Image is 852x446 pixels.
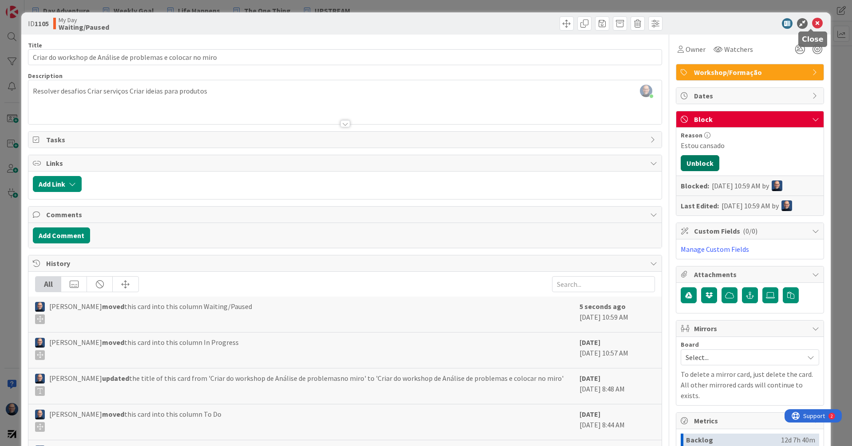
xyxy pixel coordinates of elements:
div: Backlog [686,434,781,446]
b: 1105 [35,19,49,28]
span: Tasks [46,134,646,145]
span: Dates [694,90,808,101]
span: ( 0/0 ) [743,227,757,235]
span: Custom Fields [694,226,808,236]
b: moved [102,410,124,419]
span: [PERSON_NAME] this card into this column Waiting/Paused [49,301,252,324]
input: Search... [552,276,655,292]
img: Fg [35,302,45,312]
b: Waiting/Paused [59,23,109,31]
span: Links [46,158,646,168]
img: Fg [35,410,45,419]
span: ID [28,18,49,29]
span: Comments [46,209,646,220]
div: [DATE] 10:59 AM by [722,200,792,211]
div: Estou cansado [681,140,819,151]
span: History [46,258,646,269]
span: Description [28,72,63,80]
b: Blocked: [681,180,709,191]
label: Title [28,41,42,49]
b: [DATE] [580,338,600,347]
b: [DATE] [580,374,600,383]
div: 2 [46,4,48,11]
span: Select... [686,351,799,364]
img: S8dkA9RpCuHXNfjtQIqKzkrxbbmCok6K.PNG [640,85,652,97]
b: moved [102,302,124,311]
span: Mirrors [694,323,808,334]
img: Fg [35,374,45,383]
div: All [35,277,61,292]
div: 12d 7h 40m [781,434,815,446]
img: Fg [35,338,45,348]
span: My Day [59,16,109,23]
span: Board [681,341,699,348]
a: Manage Custom Fields [681,245,749,254]
span: Owner [686,44,706,55]
button: Unblock [681,155,719,171]
span: Workshop/Formação [694,67,808,78]
p: To delete a mirror card, just delete the card. All other mirrored cards will continue to exists. [681,369,819,401]
div: [DATE] 10:59 AM by [712,180,782,191]
span: Metrics [694,415,808,426]
button: Add Link [33,176,82,192]
img: Fg [772,180,782,191]
span: [PERSON_NAME] this card into this column To Do [49,409,221,432]
span: [PERSON_NAME] this card into this column In Progress [49,337,239,360]
span: [PERSON_NAME] the title of this card from 'Criar do workshop de Análise de problemasno miro' to '... [49,373,564,396]
div: [DATE] 10:59 AM [580,301,655,328]
span: Attachments [694,269,808,280]
b: Last Edited: [681,200,719,211]
h5: Close [802,35,824,43]
button: Add Comment [33,227,90,243]
div: [DATE] 8:44 AM [580,409,655,435]
b: 5 seconds ago [580,302,626,311]
span: Support [19,1,40,12]
div: [DATE] 10:57 AM [580,337,655,364]
div: [DATE] 8:48 AM [580,373,655,399]
span: Watchers [724,44,753,55]
b: [DATE] [580,410,600,419]
img: Fg [781,200,792,211]
span: Block [694,114,808,125]
p: Resolver desafios Criar serviços Criar ideias para produtos [33,86,657,96]
b: moved [102,338,124,347]
span: Reason [681,132,702,138]
input: type card name here... [28,49,662,65]
b: updated [102,374,129,383]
